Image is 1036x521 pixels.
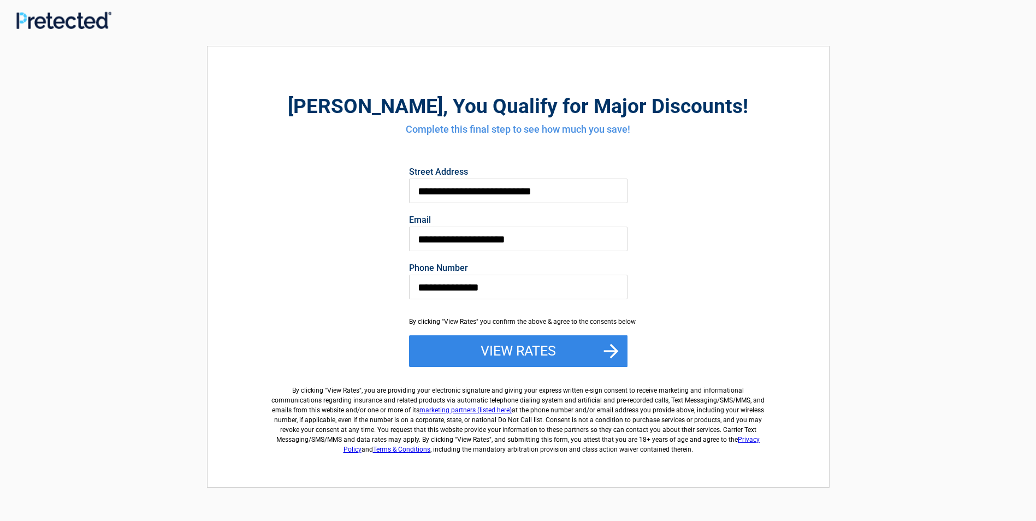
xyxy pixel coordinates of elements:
h4: Complete this final step to see how much you save! [268,122,769,137]
span: View Rates [327,387,359,394]
button: View Rates [409,335,627,367]
h2: , You Qualify for Major Discounts! [268,93,769,120]
a: Privacy Policy [344,436,760,453]
label: By clicking " ", you are providing your electronic signature and giving your express written e-si... [268,377,769,454]
img: Main Logo [16,11,111,28]
a: Terms & Conditions [373,446,430,453]
label: Street Address [409,168,627,176]
label: Email [409,216,627,224]
a: marketing partners (listed here) [419,406,512,414]
span: [PERSON_NAME] [288,94,443,118]
label: Phone Number [409,264,627,273]
div: By clicking "View Rates" you confirm the above & agree to the consents below [409,317,627,327]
